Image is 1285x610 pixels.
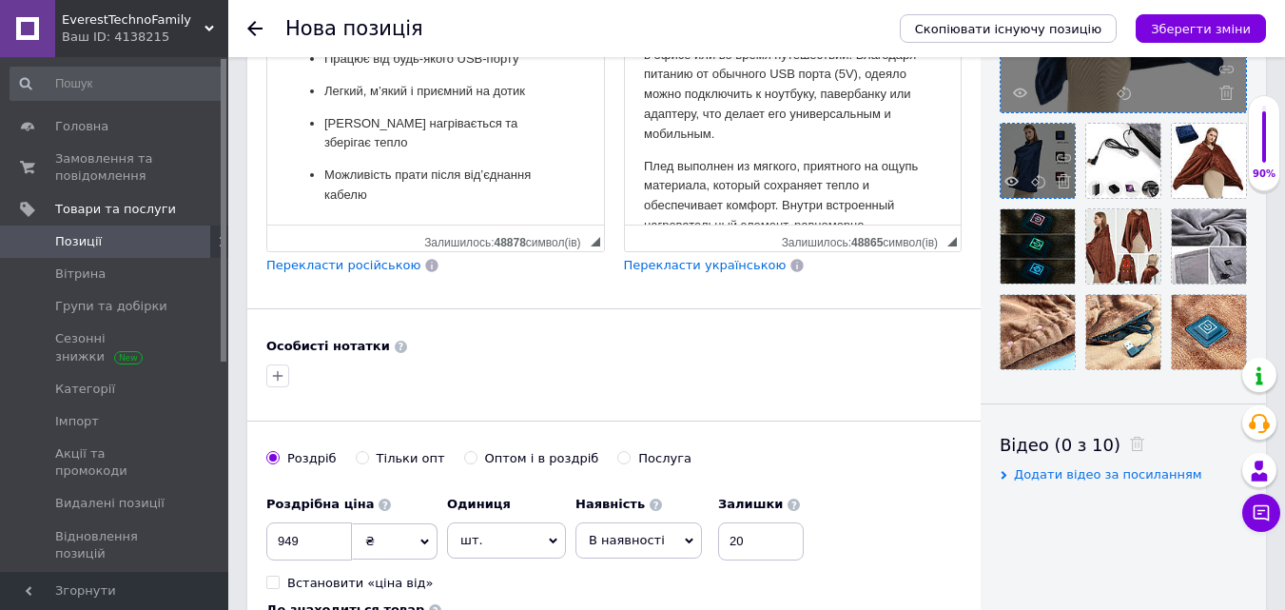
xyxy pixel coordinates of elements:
span: Імпорт [55,413,99,430]
span: Групи та добірки [55,298,167,315]
h1: Нова позиція [285,17,423,40]
span: шт. [447,522,566,559]
span: Додати відео за посиланням [1014,467,1202,482]
input: 0 [266,522,352,561]
span: Замовлення та повідомлення [55,150,176,185]
b: Одиниця [447,497,511,511]
span: В наявності [589,533,665,547]
div: Кiлькiсть символiв [782,231,947,249]
span: Вітрина [55,266,106,283]
div: Послуга [638,450,691,467]
span: EverestTechnoFamily [62,11,204,29]
span: Головна [55,118,108,135]
div: 90% Якість заповнення [1248,95,1280,191]
span: Відео (0 з 10) [1000,435,1120,455]
div: Тільки опт [377,450,445,467]
span: Відновлення позицій [55,528,176,562]
span: Видалені позиції [55,495,165,512]
input: - [718,522,804,561]
b: Наявність [575,497,645,511]
b: Залишки [718,497,783,511]
span: Сезонні знижки [55,330,176,364]
p: Электроодеяло (плед с подогревом) от USB 5V – это удобный и безопасный способ согреться дома, в о... [19,19,318,158]
button: Чат з покупцем [1242,494,1280,532]
div: Повернутися назад [247,21,263,36]
span: Позиції [55,233,102,250]
span: Перекласти російською [266,258,420,272]
span: Скопіювати існуючу позицію [915,22,1101,36]
div: 90% [1249,167,1279,181]
span: Перекласти українською [624,258,787,272]
p: Плед выполнен из мягкого, приятного на ощупь материала, который сохраняет тепло и обеспечивает ко... [19,170,318,309]
div: Кiлькiсть символiв [424,231,590,249]
span: 48865 [851,236,883,249]
div: Оптом і в роздріб [485,450,599,467]
i: Зберегти зміни [1151,22,1251,36]
span: Акції та промокоди [55,445,176,480]
span: 48878 [494,236,525,249]
button: Зберегти зміни [1136,14,1266,43]
span: Категорії [55,381,115,398]
span: Потягніть для зміни розмірів [947,237,957,246]
span: Потягніть для зміни розмірів [591,237,600,246]
b: Особисті нотатки [266,339,390,353]
span: ₴ [365,534,375,548]
b: Роздрібна ціна [266,497,374,511]
span: Товари та послуги [55,201,176,218]
div: Роздріб [287,450,337,467]
div: Встановити «ціна від» [287,575,434,592]
button: Скопіювати існуючу позицію [900,14,1117,43]
div: Ваш ID: 4138215 [62,29,228,46]
input: Пошук [10,67,224,101]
